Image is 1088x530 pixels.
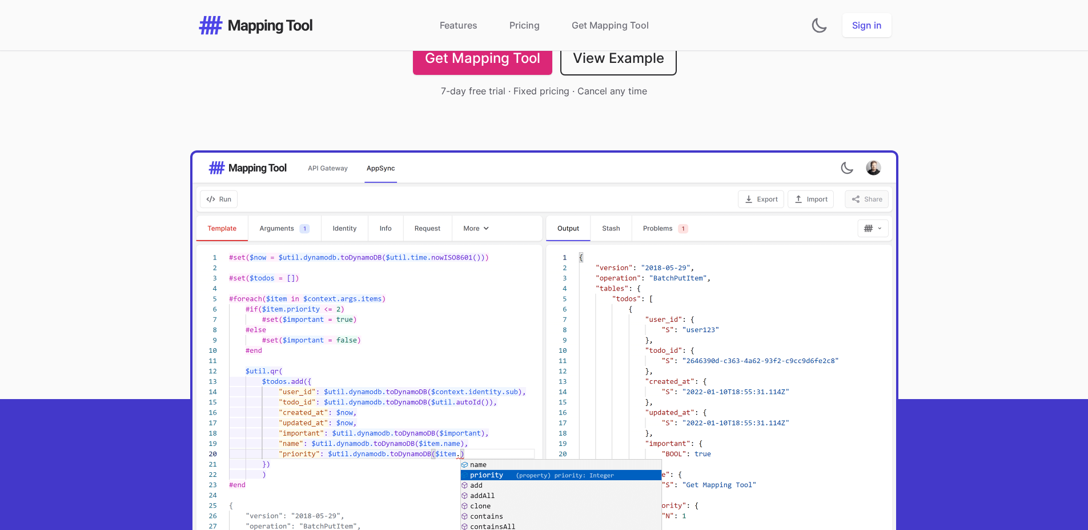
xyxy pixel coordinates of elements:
a: Sign in [842,13,892,37]
a: Pricing [509,18,540,32]
a: Get Mapping Tool [572,18,649,32]
div: 7-day free trial · Fixed pricing · Cancel any time [441,84,647,98]
a: Get Mapping Tool [413,42,552,75]
nav: Global [197,14,892,37]
a: View Example [561,42,676,74]
img: Mapping Tool [197,14,314,36]
a: Features [440,18,477,32]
